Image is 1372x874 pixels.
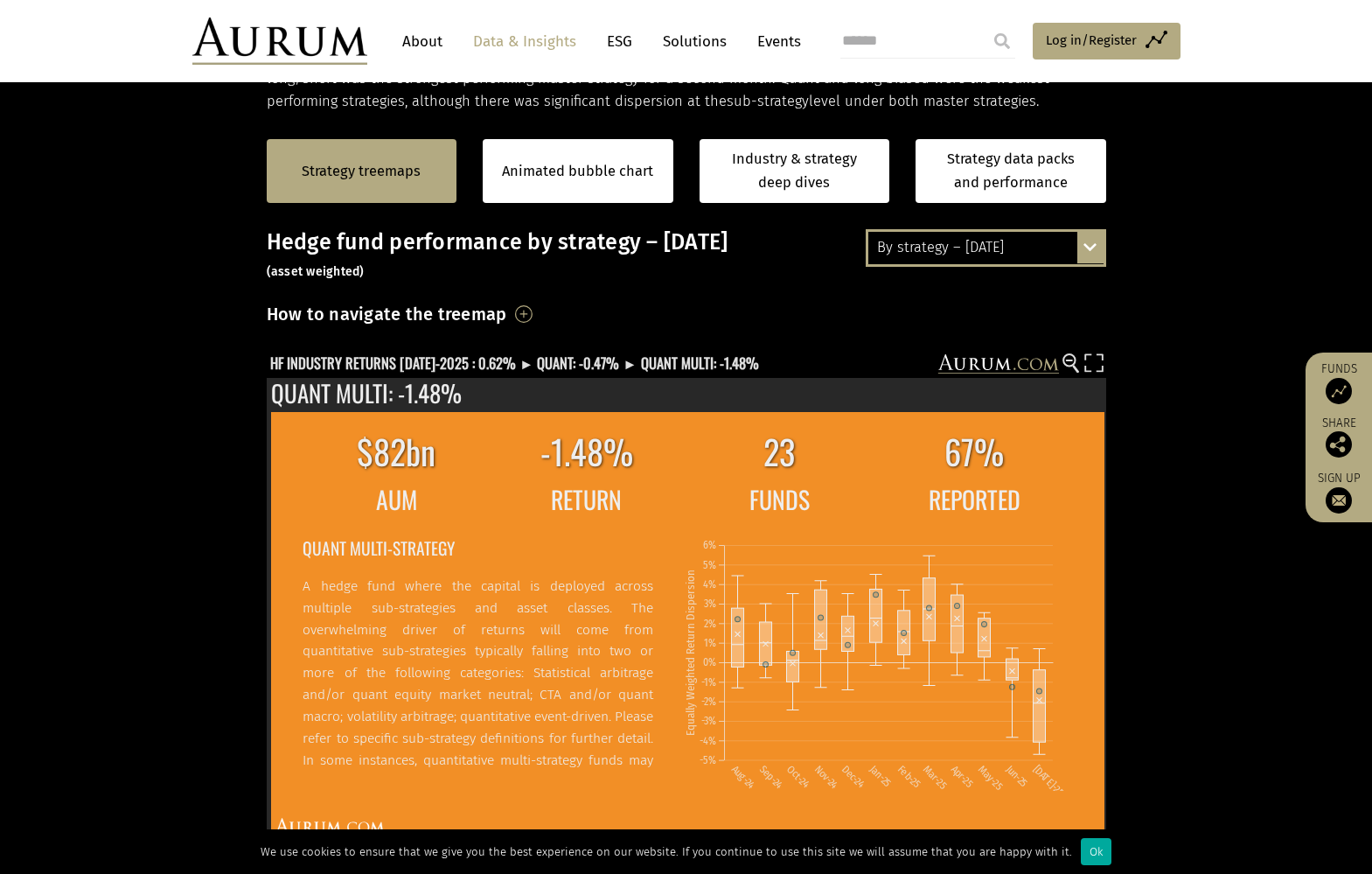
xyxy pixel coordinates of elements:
a: Log in/Register [1033,23,1180,59]
div: Ok [1081,838,1111,865]
img: Access Funds [1326,378,1352,404]
h3: How to navigate the treemap [267,299,507,329]
a: Industry & strategy deep dives [700,139,890,203]
a: Strategy data packs and performance [916,139,1106,203]
span: sub-strategy [727,93,809,109]
a: About [393,25,451,58]
a: Solutions [654,25,735,58]
a: Animated bubble chart [502,160,653,183]
input: Submit [985,24,1020,59]
a: ESG [598,25,641,58]
img: Share this post [1326,431,1352,458]
a: Strategy treemaps [302,160,421,183]
a: Sign up [1314,471,1363,514]
div: Share [1314,417,1363,458]
img: Aurum [192,17,367,65]
a: Funds [1314,361,1363,404]
a: Events [749,25,801,58]
a: Data & Insights [464,25,585,58]
h3: Hedge fund performance by strategy – [DATE] [267,229,1106,282]
div: By strategy – [DATE] [868,232,1104,263]
span: Log in/Register [1046,30,1137,51]
img: Sign up to our newsletter [1326,487,1352,514]
small: (asset weighted) [267,264,365,279]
